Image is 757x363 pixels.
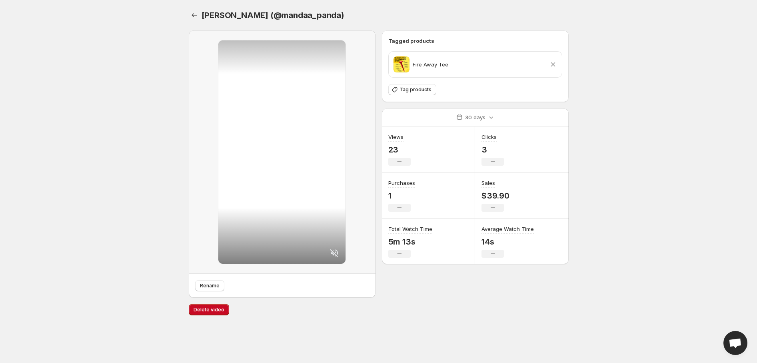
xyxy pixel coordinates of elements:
[189,10,200,21] button: Settings
[194,307,224,313] span: Delete video
[393,56,409,72] img: Black choker necklace
[388,179,415,187] h3: Purchases
[388,37,562,45] h6: Tagged products
[189,304,229,315] button: Delete video
[195,280,224,291] button: Rename
[723,331,747,355] a: Open chat
[388,84,436,95] button: Tag products
[465,113,485,121] p: 30 days
[481,133,497,141] h3: Clicks
[388,191,415,201] p: 1
[202,10,344,20] span: [PERSON_NAME] (@mandaa_panda)
[399,86,431,93] span: Tag products
[481,237,534,247] p: 14s
[200,283,220,289] span: Rename
[481,145,504,154] p: 3
[388,133,403,141] h3: Views
[481,225,534,233] h3: Average Watch Time
[388,145,411,154] p: 23
[481,179,495,187] h3: Sales
[413,60,448,68] p: Fire Away Tee
[388,237,432,247] p: 5m 13s
[388,225,432,233] h3: Total Watch Time
[481,191,509,201] p: $39.90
